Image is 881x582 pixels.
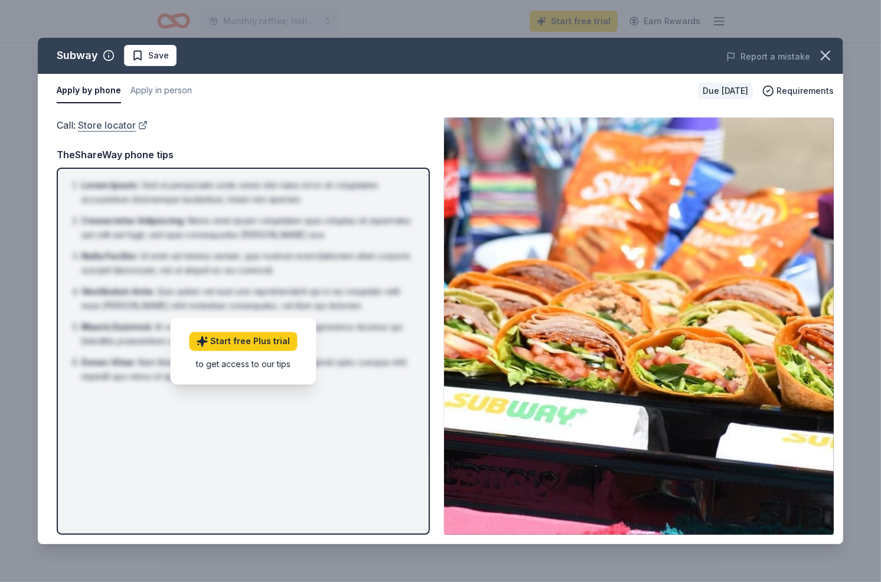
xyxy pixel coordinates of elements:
span: Consectetur Adipiscing : [81,215,185,225]
button: Report a mistake [726,50,810,64]
img: Image for Subway [444,117,834,535]
div: to get access to our tips [189,358,297,370]
li: Nam libero tempore, cum soluta nobis est eligendi optio cumque nihil impedit quo minus id quod ma... [81,355,412,384]
button: Apply in person [130,79,192,103]
span: Nulla Facilisi : [81,251,138,261]
a: Start free Plus trial [189,332,297,351]
span: Lorem Ipsum : [81,180,139,190]
li: Sed ut perspiciatis unde omnis iste natus error sit voluptatem accusantium doloremque laudantium,... [81,178,412,207]
span: Vestibulum Ante : [81,286,155,296]
li: Ut enim ad minima veniam, quis nostrum exercitationem ullam corporis suscipit laboriosam, nisi ut... [81,249,412,277]
div: Subway [57,46,98,65]
li: Nemo enim ipsam voluptatem quia voluptas sit aspernatur aut odit aut fugit, sed quia consequuntur... [81,214,412,242]
div: TheShareWay phone tips [57,147,430,162]
div: Due [DATE] [698,83,753,99]
button: Requirements [762,84,834,98]
li: Quis autem vel eum iure reprehenderit qui in ea voluptate velit esse [PERSON_NAME] nihil molestia... [81,285,412,313]
span: Save [148,48,169,63]
div: Call : [57,117,430,133]
button: Apply by phone [57,79,121,103]
span: Requirements [776,84,834,98]
a: Store locator [78,117,148,133]
span: Donec Vitae : [81,357,136,367]
button: Save [124,45,177,66]
span: Mauris Euismod : [81,322,152,332]
li: At vero eos et accusamus et iusto odio dignissimos ducimus qui blanditiis praesentium voluptatum ... [81,320,412,348]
